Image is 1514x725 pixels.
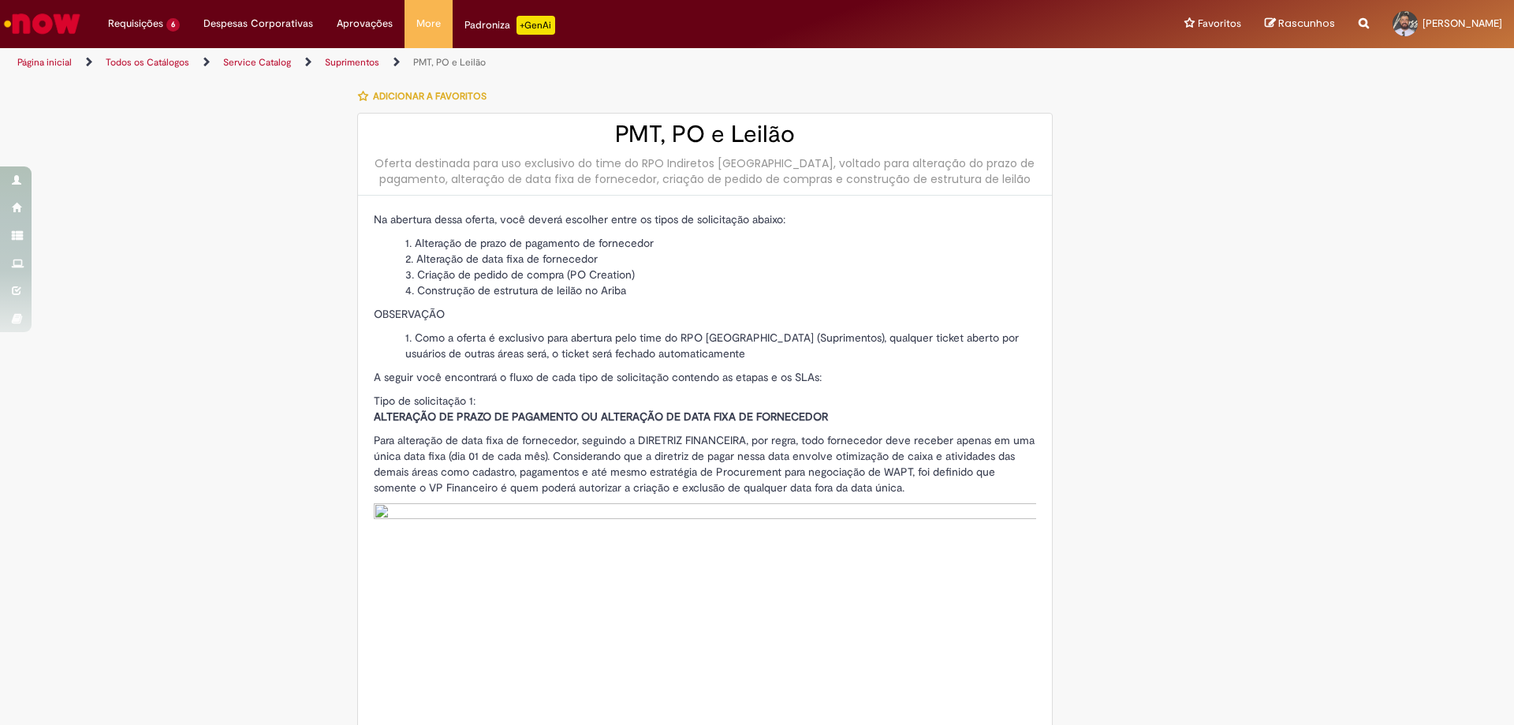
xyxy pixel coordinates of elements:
[405,282,1036,298] li: Construção de estrutura de leilão no Ariba
[357,80,495,113] button: Adicionar a Favoritos
[405,267,1036,282] li: Criação de pedido de compra (PO Creation)
[405,330,1036,361] li: Como a oferta é exclusivo para abertura pelo time do RPO [GEOGRAPHIC_DATA] (Suprimentos), qualque...
[2,8,83,39] img: ServiceNow
[108,16,163,32] span: Requisições
[337,16,393,32] span: Aprovações
[464,16,555,35] div: Padroniza
[374,306,1036,322] p: OBSERVAÇÃO
[1423,17,1502,30] span: [PERSON_NAME]
[166,18,180,32] span: 6
[1198,16,1241,32] span: Favoritos
[413,56,486,69] a: PMT, PO e Leilão
[203,16,313,32] span: Despesas Corporativas
[1278,16,1335,31] span: Rascunhos
[516,16,555,35] p: +GenAi
[373,90,487,103] span: Adicionar a Favoritos
[416,16,441,32] span: More
[12,48,998,77] ul: Trilhas de página
[374,155,1036,187] div: Oferta destinada para uso exclusivo do time do RPO Indiretos [GEOGRAPHIC_DATA], voltado para alte...
[374,369,1036,385] p: A seguir você encontrará o fluxo de cada tipo de solicitação contendo as etapas e os SLAs:
[374,393,1036,424] p: Tipo de solicitação 1:
[374,432,1036,495] p: Para alteração de data fixa de fornecedor, seguindo a DIRETRIZ FINANCEIRA, por regra, todo fornec...
[374,121,1036,148] h2: PMT, PO e Leilão
[374,211,1036,227] p: Na abertura dessa oferta, você deverá escolher entre os tipos de solicitação abaixo:
[17,56,72,69] a: Página inicial
[405,235,1036,251] li: Alteração de prazo de pagamento de fornecedor
[405,251,1036,267] li: Alteração de data fixa de fornecedor
[325,56,379,69] a: Suprimentos
[223,56,291,69] a: Service Catalog
[106,56,189,69] a: Todos os Catálogos
[1265,17,1335,32] a: Rascunhos
[374,409,828,424] strong: ALTERAÇÃO DE PRAZO DE PAGAMENTO OU ALTERAÇÃO DE DATA FIXA DE FORNECEDOR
